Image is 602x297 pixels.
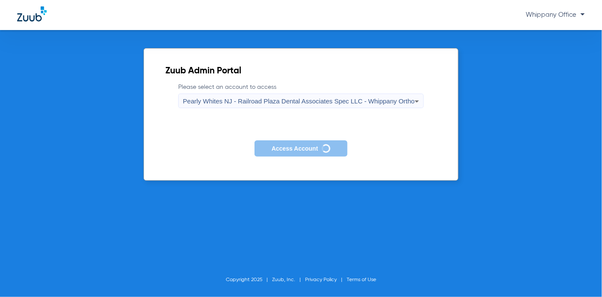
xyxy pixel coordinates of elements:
[17,6,47,21] img: Zuub Logo
[526,12,585,18] span: Whippany Office
[178,83,424,108] label: Please select an account to access
[272,145,318,152] span: Access Account
[183,97,415,105] span: Pearly Whites NJ - Railroad Plaza Dental Associates Spec LLC - Whippany Ortho
[272,276,305,284] li: Zuub, Inc.
[347,277,376,282] a: Terms of Use
[305,277,337,282] a: Privacy Policy
[165,67,437,76] h2: Zuub Admin Portal
[559,256,602,297] iframe: Chat Widget
[226,276,272,284] li: Copyright 2025
[255,140,347,157] button: Access Account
